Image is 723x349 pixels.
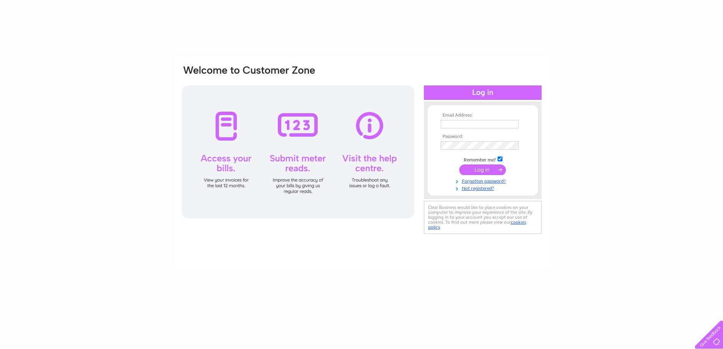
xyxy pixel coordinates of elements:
[439,155,527,163] td: Remember me?
[439,134,527,139] th: Password:
[424,201,542,234] div: Clear Business would like to place cookies on your computer to improve your experience of the sit...
[459,164,506,175] input: Submit
[441,184,527,191] a: Not registered?
[441,177,527,184] a: Forgotten password?
[439,113,527,118] th: Email Address:
[428,220,526,230] a: cookies policy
